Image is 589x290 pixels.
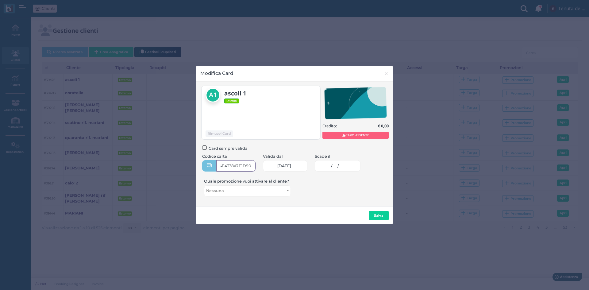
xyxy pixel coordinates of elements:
button: Rimuovi Card [206,130,233,137]
b: Salva [374,213,383,218]
label: Quale promozione vuoi attivare al cliente? [204,178,289,184]
span: Assistenza [18,5,40,10]
label: Codice carta [202,153,227,159]
input: Codice card [216,160,256,172]
span: [DATE] [277,164,291,168]
button: Nessuna [204,185,291,197]
span: Esterno [224,99,239,103]
img: ascoli 1 [206,88,220,102]
b: € 0,00 [378,123,389,129]
span: Nessuna [206,188,287,193]
label: Scade il [315,153,330,159]
span: × [384,70,389,78]
label: Valida dal [263,153,283,159]
span: CARD ASSENTE [322,132,389,138]
span: -- / -- / ---- [327,164,346,168]
a: ascoli 1 Esterno [206,88,265,103]
h4: Modifica Card [200,70,233,77]
h5: Credito: [322,124,337,128]
b: ascoli 1 [224,89,246,97]
button: Salva [369,211,389,221]
span: Card sempre valida [209,145,248,151]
